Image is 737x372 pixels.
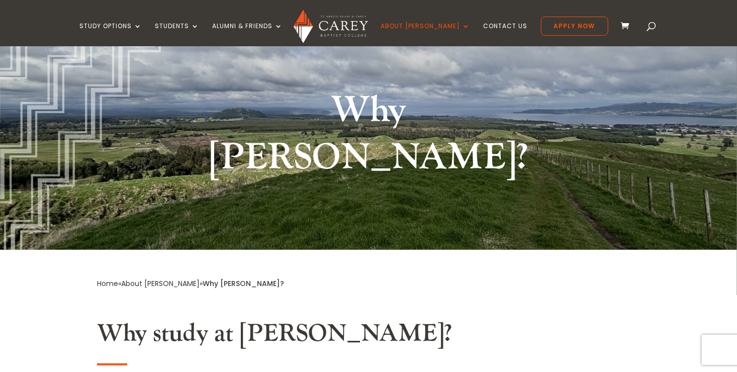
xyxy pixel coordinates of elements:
h2: Why study at [PERSON_NAME]? [97,319,640,353]
span: Why [PERSON_NAME]? [203,278,284,289]
span: » » [97,278,284,289]
a: Alumni & Friends [212,23,283,46]
a: About [PERSON_NAME] [381,23,471,46]
a: About [PERSON_NAME] [121,278,200,289]
h1: Why [PERSON_NAME]? [180,87,557,186]
a: Contact Us [484,23,528,46]
a: Students [155,23,199,46]
img: Carey Baptist College [294,10,367,43]
a: Study Options [79,23,142,46]
a: Apply Now [541,17,608,36]
a: Home [97,278,118,289]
